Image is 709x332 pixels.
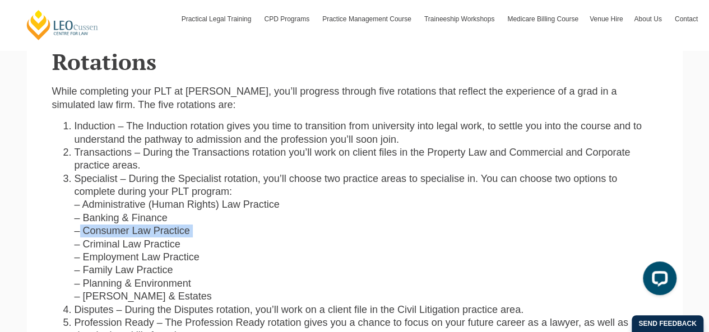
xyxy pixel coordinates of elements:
[317,3,419,35] a: Practice Management Course
[634,257,681,304] iframe: LiveChat chat widget
[52,85,657,111] p: While completing your PLT at [PERSON_NAME], you’ll progress through five rotations that reflect t...
[75,146,657,172] li: Transactions – During the Transactions rotation you’ll work on client files in the Property Law a...
[75,172,657,303] li: Specialist – During the Specialist rotation, you’ll choose two practice areas to specialise in. Y...
[584,3,628,35] a: Venue Hire
[176,3,259,35] a: Practical Legal Training
[628,3,669,35] a: About Us
[419,3,502,35] a: Traineeship Workshops
[52,49,657,74] h2: Rotations
[75,303,657,316] li: Disputes – During the Disputes rotation, you’ll work on a client file in the Civil Litigation pra...
[25,9,100,41] a: [PERSON_NAME] Centre for Law
[502,3,584,35] a: Medicare Billing Course
[669,3,703,35] a: Contact
[258,3,317,35] a: CPD Programs
[75,120,657,146] li: Induction – The Induction rotation gives you time to transition from university into legal work, ...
